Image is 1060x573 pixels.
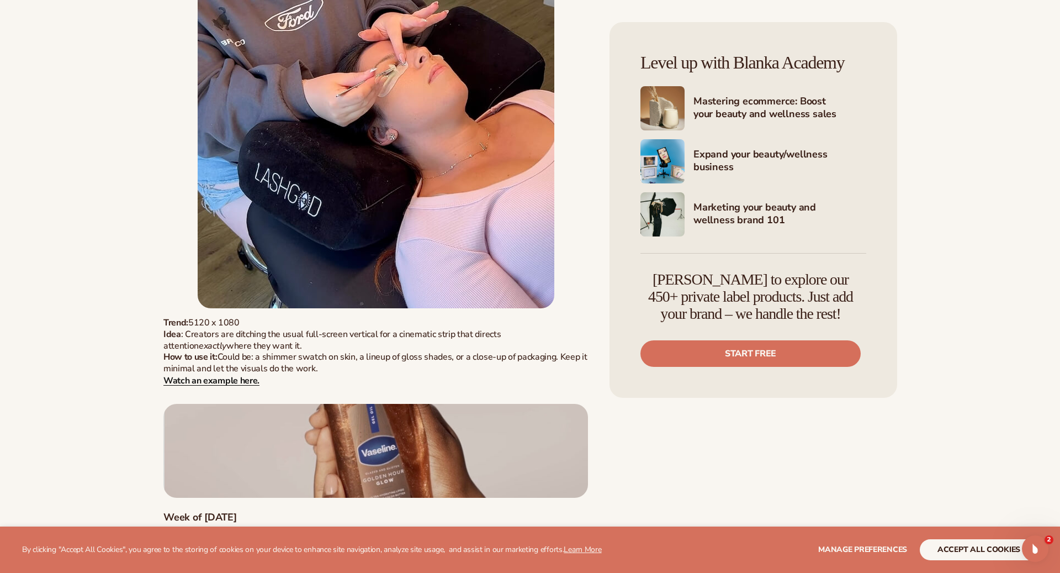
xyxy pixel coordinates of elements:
strong: Trend: [163,317,188,329]
img: Shopify Image 9 [640,139,685,183]
iframe: Intercom live chat [1022,535,1048,562]
a: Shopify Image 8 Mastering ecommerce: Boost your beauty and wellness sales [640,86,866,130]
h4: Expand your beauty/wellness business [693,148,866,175]
img: Shopify Image 8 [640,86,685,130]
h5: Week of [DATE] [163,498,588,524]
strong: Idea [163,328,181,340]
span: Manage preferences [818,544,907,555]
a: Start free [640,340,861,367]
img: instagram viral reels of having 5120 x 1080 dimensions [163,404,588,498]
h4: Mastering ecommerce: Boost your beauty and wellness sales [693,95,866,122]
a: Learn More [564,544,601,555]
h4: Level up with Blanka Academy [640,53,866,72]
img: Shopify Image 10 [640,192,685,236]
span: 2 [1045,535,1053,544]
button: Manage preferences [818,539,907,560]
strong: How to use it: [163,351,218,363]
a: Shopify Image 9 Expand your beauty/wellness business [640,139,866,183]
a: Watch an example here. [163,375,259,387]
h4: [PERSON_NAME] to explore our 450+ private label products. Just add your brand – we handle the rest! [640,271,861,322]
p: By clicking "Accept All Cookies", you agree to the storing of cookies on your device to enhance s... [22,545,602,555]
a: Shopify Image 10 Marketing your beauty and wellness brand 101 [640,192,866,236]
em: exactly [199,340,226,352]
button: accept all cookies [920,539,1038,560]
h4: Marketing your beauty and wellness brand 101 [693,201,866,228]
p: 5120 x 1080 : Creators are ditching the usual full-screen vertical for a cinematic strip that dir... [163,317,588,386]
